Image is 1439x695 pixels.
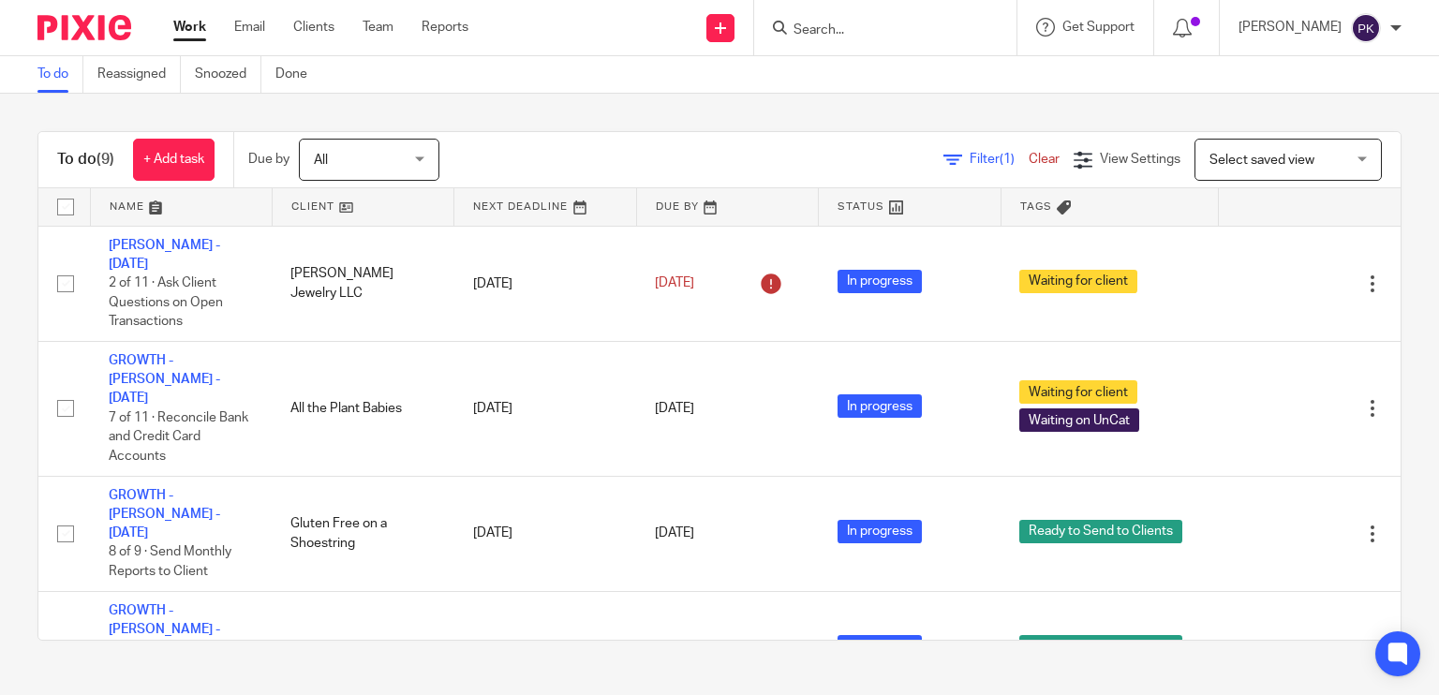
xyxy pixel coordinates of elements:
[314,154,328,167] span: All
[109,546,231,579] span: 8 of 9 · Send Monthly Reports to Client
[1019,408,1139,432] span: Waiting on UnCat
[109,276,223,328] span: 2 of 11 · Ask Client Questions on Open Transactions
[1209,154,1314,167] span: Select saved view
[838,635,922,658] span: In progress
[293,18,334,37] a: Clients
[655,527,694,540] span: [DATE]
[1351,13,1381,43] img: svg%3E
[1020,201,1052,212] span: Tags
[1019,520,1182,543] span: Ready to Send to Clients
[1000,153,1015,166] span: (1)
[454,226,636,341] td: [DATE]
[97,56,181,93] a: Reassigned
[275,56,321,93] a: Done
[1019,270,1137,293] span: Waiting for client
[109,489,220,540] a: GROWTH - [PERSON_NAME] - [DATE]
[37,56,83,93] a: To do
[234,18,265,37] a: Email
[655,402,694,415] span: [DATE]
[109,604,220,656] a: GROWTH - [PERSON_NAME] - [DATE]
[272,476,453,591] td: Gluten Free on a Shoestring
[970,153,1029,166] span: Filter
[1029,153,1060,166] a: Clear
[792,22,960,39] input: Search
[272,341,453,476] td: All the Plant Babies
[1100,153,1180,166] span: View Settings
[422,18,468,37] a: Reports
[195,56,261,93] a: Snoozed
[109,239,220,271] a: [PERSON_NAME] - [DATE]
[838,394,922,418] span: In progress
[363,18,393,37] a: Team
[173,18,206,37] a: Work
[133,139,215,181] a: + Add task
[1019,635,1182,658] span: Ready to Send to Clients
[1239,18,1342,37] p: [PERSON_NAME]
[1062,21,1135,34] span: Get Support
[37,15,131,40] img: Pixie
[838,520,922,543] span: In progress
[109,354,220,406] a: GROWTH - [PERSON_NAME] - [DATE]
[454,476,636,591] td: [DATE]
[96,152,114,167] span: (9)
[454,341,636,476] td: [DATE]
[248,150,289,169] p: Due by
[109,411,248,463] span: 7 of 11 · Reconcile Bank and Credit Card Accounts
[272,226,453,341] td: [PERSON_NAME] Jewelry LLC
[655,276,694,289] span: [DATE]
[838,270,922,293] span: In progress
[57,150,114,170] h1: To do
[1019,380,1137,404] span: Waiting for client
